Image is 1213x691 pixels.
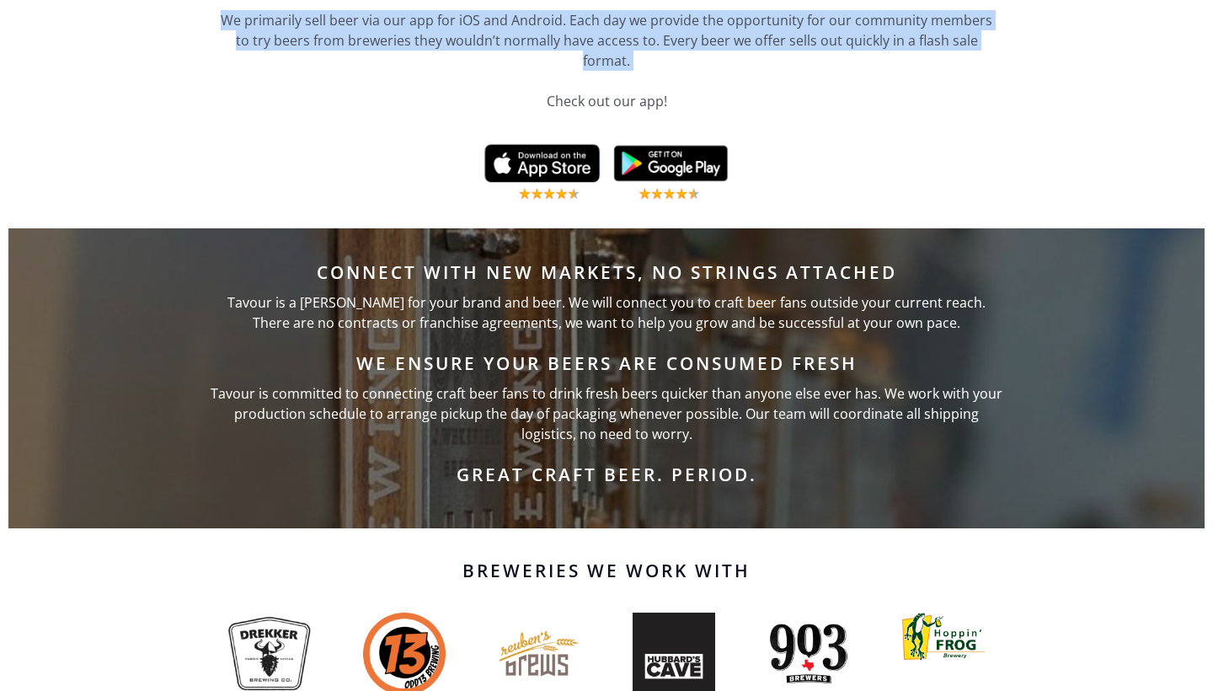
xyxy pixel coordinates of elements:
[211,555,1002,586] h3: Breweries We Work With
[211,292,1002,333] p: Tavour is a [PERSON_NAME] for your brand and beer. We will connect you to craft beer fans outside...
[211,353,1002,373] h6: We ensure your beers are consumed fresh
[211,464,1002,485] h6: Great Craft Beer. Period.
[211,383,1002,444] p: Tavour is committed to connecting craft beer fans to drink fresh beers quicker than anyone else e...
[211,262,1002,282] h6: Connect with new markets, no strings attached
